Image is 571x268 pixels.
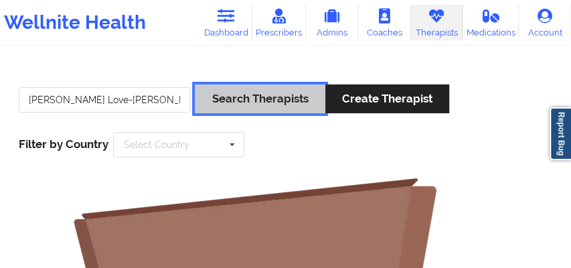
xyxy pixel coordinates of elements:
a: Coaches [358,5,410,40]
a: Account [519,5,571,40]
a: Dashboard [200,5,252,40]
button: Create Therapist [325,84,449,113]
a: Admins [306,5,358,40]
div: Select Country [124,140,189,149]
a: Prescribers [252,5,306,40]
input: Search Keywords [19,87,190,113]
button: Search Therapists [195,84,325,113]
a: Report Bug [550,107,571,160]
a: Medications [463,5,519,40]
a: Therapists [410,5,463,40]
span: Filter by Country [19,137,108,151]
